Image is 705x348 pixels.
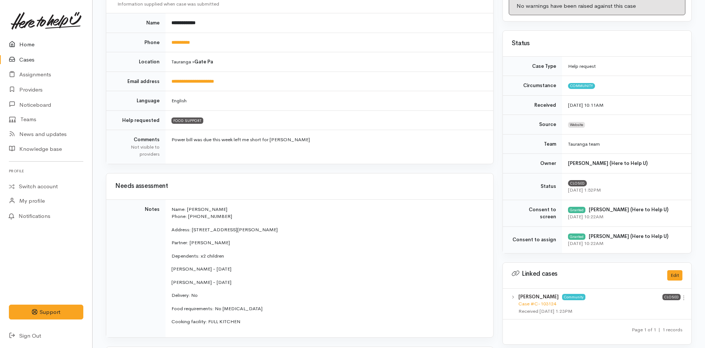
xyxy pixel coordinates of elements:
b: [PERSON_NAME] (Here to Help U) [568,160,648,166]
span: Tauranga team [568,141,600,147]
b: [PERSON_NAME] [518,294,559,300]
div: [DATE] 10:22AM [568,240,682,247]
td: Consent to assign [503,226,562,253]
td: Owner [503,154,562,173]
p: Food requirements: No [MEDICAL_DATA] [171,305,484,312]
td: Help request [562,57,691,76]
td: Case Type [503,57,562,76]
td: Name [106,13,166,33]
h3: Linked cases [512,270,658,278]
div: [DATE] 1:52PM [568,186,682,194]
span: Community [562,294,585,300]
td: Circumstance [503,76,562,96]
td: Comments [106,130,166,164]
div: Received [DATE] 1:23PM [518,308,662,315]
div: [DATE] 10:22AM [568,213,682,221]
button: Edit [667,270,682,281]
td: Location [106,52,166,72]
td: Power bill was due this week left me short for [PERSON_NAME] [166,130,493,164]
td: Source [503,115,562,135]
div: Not visible to providers [115,143,160,158]
time: [DATE] 10:11AM [568,102,604,108]
h3: Needs assessment [115,183,484,190]
span: | [658,327,660,333]
p: [PERSON_NAME] - [DATE] [171,279,484,286]
small: Page 1 of 1 1 records [632,327,682,333]
div: Information supplied when case was submitted [117,0,484,8]
p: Partner: [PERSON_NAME] [171,239,484,246]
button: Support [9,305,83,320]
p: [PERSON_NAME] - [DATE] [171,265,484,273]
td: Received [503,95,562,115]
td: Notes [106,199,166,337]
div: Granted [568,233,585,239]
span: Tauranga » [171,59,213,65]
p: Name: [PERSON_NAME] Phone: [PHONE_NUMBER] [171,206,484,220]
h6: Profile [9,166,83,176]
td: Language [106,91,166,111]
p: Dependents: x2 children [171,252,484,260]
td: Status [503,173,562,200]
p: Cooking facility: FULL KITCHEN [171,318,484,325]
span: Community [568,83,595,89]
a: Case #C-103124 [518,301,556,307]
td: English [166,91,493,111]
b: [PERSON_NAME] (Here to Help U) [589,233,668,239]
div: Granted [568,207,585,213]
b: Gate Pa [194,59,213,65]
span: Closed [662,294,681,300]
p: Address: [STREET_ADDRESS][PERSON_NAME] [171,226,484,233]
b: [PERSON_NAME] (Here to Help U) [589,206,668,213]
span: FOOD SUPPORT [171,117,203,123]
td: Phone [106,33,166,52]
td: Help requested [106,110,166,130]
td: Email address [106,72,166,91]
span: Website [568,122,585,128]
td: Consent to screen [503,200,562,226]
td: Team [503,134,562,154]
h3: Status [512,40,682,47]
p: Delivery: No [171,292,484,299]
span: Closed [568,180,587,186]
